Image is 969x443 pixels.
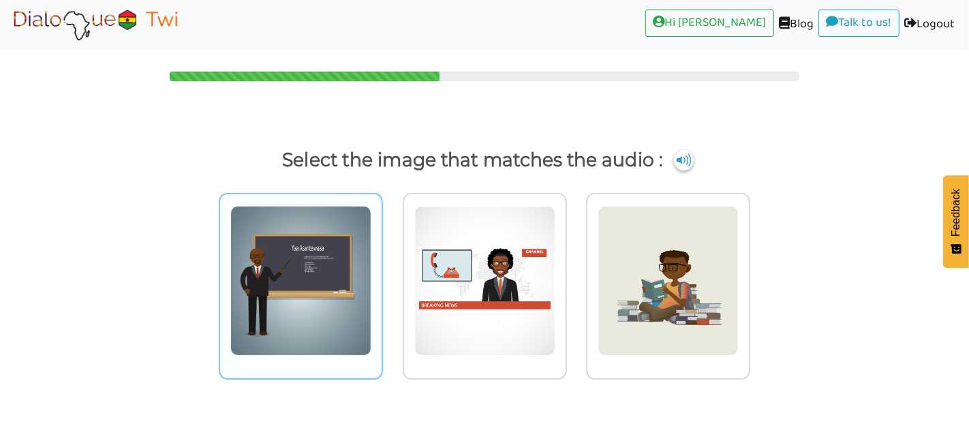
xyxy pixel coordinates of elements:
[899,10,959,40] a: Logout
[645,10,774,37] a: Hi [PERSON_NAME]
[598,206,739,356] img: suani.png
[10,7,181,42] img: Select Course Page
[950,189,962,236] span: Feedback
[943,175,969,268] button: Feedback - Show survey
[25,144,945,177] p: Select the image that matches the audio :
[414,206,555,356] img: cs3ntwer3foc.png
[674,150,694,170] img: cuNL5YgAAAABJRU5ErkJggg==
[774,10,818,40] a: Blog
[818,10,899,37] a: Talk to us!
[230,206,371,356] img: kyere.png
